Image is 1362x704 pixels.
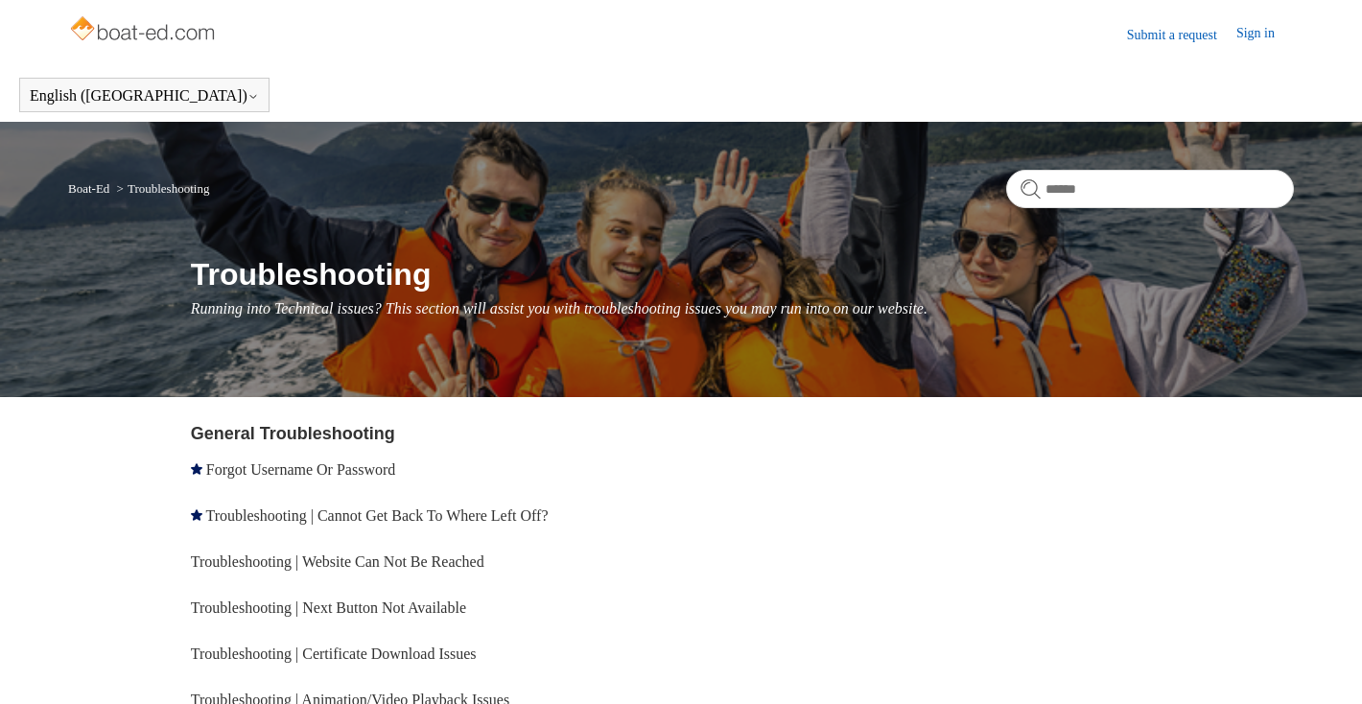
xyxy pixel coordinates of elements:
a: Forgot Username Or Password [206,461,395,478]
li: Troubleshooting [113,181,210,196]
button: English ([GEOGRAPHIC_DATA]) [30,87,259,105]
p: Running into Technical issues? This section will assist you with troubleshooting issues you may r... [191,297,1294,320]
a: Sign in [1236,23,1294,46]
a: Troubleshooting | Certificate Download Issues [191,645,477,662]
a: General Troubleshooting [191,424,395,443]
img: Boat-Ed Help Center home page [68,12,221,50]
a: Troubleshooting | Website Can Not Be Reached [191,553,484,570]
a: Boat-Ed [68,181,109,196]
div: Live chat [1298,640,1348,690]
h1: Troubleshooting [191,251,1294,297]
svg: Promoted article [191,463,202,475]
li: Boat-Ed [68,181,113,196]
a: Troubleshooting | Cannot Get Back To Where Left Off? [206,507,549,524]
a: Troubleshooting | Next Button Not Available [191,599,466,616]
a: Submit a request [1127,25,1236,45]
svg: Promoted article [191,509,202,521]
input: Search [1006,170,1294,208]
